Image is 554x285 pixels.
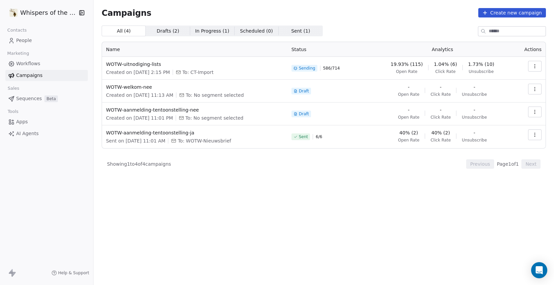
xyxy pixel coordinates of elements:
button: Whispers of the Wood [8,7,74,18]
a: AI Agents [5,128,88,139]
span: Campaigns [102,8,151,17]
span: WOTW-aanmelding-tentoonstelling-ja [106,129,283,136]
button: Next [521,159,541,169]
span: Unsubscribe [462,115,487,120]
a: SequencesBeta [5,93,88,104]
span: - [474,107,475,113]
span: Campaigns [16,72,42,79]
span: 1.04% (6) [434,61,457,68]
span: Created on [DATE] 11:13 AM [106,92,173,98]
span: Click Rate [430,92,451,97]
span: Created on [DATE] 2:15 PM [106,69,170,76]
span: WOTW-aanmelding-tentoonstelling-nee [106,107,283,113]
span: Whispers of the Wood [20,8,76,17]
span: Open Rate [398,92,419,97]
th: Name [102,42,287,57]
span: Drafts ( 2 ) [157,28,179,35]
span: - [408,84,410,90]
span: 40% (2) [431,129,450,136]
span: - [440,84,442,90]
button: Create new campaign [478,8,546,17]
span: Tools [5,107,21,117]
span: Open Rate [398,137,419,143]
span: - [474,84,475,90]
span: 586 / 714 [323,66,340,71]
th: Actions [513,42,546,57]
span: Page 1 of 1 [497,161,519,167]
span: Scheduled ( 0 ) [240,28,273,35]
span: Marketing [4,48,32,58]
span: People [16,37,32,44]
th: Analytics [372,42,514,57]
span: WOTW-uitnodiging-lists [106,61,283,68]
a: Campaigns [5,70,88,81]
span: Sales [5,83,22,93]
a: Apps [5,116,88,127]
span: Showing 1 to 4 of 4 campaigns [107,161,171,167]
span: Sending [299,66,315,71]
span: Help & Support [58,270,89,276]
img: WOTW-logo.jpg [9,9,18,17]
span: Sent on [DATE] 11:01 AM [106,137,165,144]
a: People [5,35,88,46]
span: Click Rate [430,115,451,120]
a: Workflows [5,58,88,69]
span: Draft [299,88,309,94]
span: Beta [44,95,58,102]
span: AI Agents [16,130,39,137]
span: Sent ( 1 ) [291,28,310,35]
span: Click Rate [435,69,455,74]
th: Status [287,42,372,57]
span: Unsubscribe [462,92,487,97]
span: - [474,129,475,136]
span: To: WOTW-Nieuwsbrief [178,137,231,144]
span: Sequences [16,95,42,102]
span: Workflows [16,60,40,67]
span: Open Rate [398,115,419,120]
span: To: No segment selected [185,115,243,121]
span: - [440,107,442,113]
button: Previous [466,159,494,169]
span: Unsubscribe [469,69,494,74]
span: 6 / 6 [316,134,322,139]
span: 1.73% (10) [468,61,494,68]
a: Help & Support [51,270,89,276]
span: Sent [299,134,308,139]
span: Apps [16,118,28,125]
span: 40% (2) [400,129,418,136]
span: In Progress ( 1 ) [195,28,230,35]
span: WOTW-welkom-nee [106,84,283,90]
span: Open Rate [396,69,418,74]
span: Draft [299,111,309,117]
span: - [408,107,410,113]
span: Unsubscribe [462,137,487,143]
span: 19.93% (115) [391,61,423,68]
span: Click Rate [430,137,451,143]
span: To: No segment selected [186,92,244,98]
div: Open Intercom Messenger [531,262,547,278]
span: Created on [DATE] 11:01 PM [106,115,173,121]
span: To: CT-Import [182,69,213,76]
span: Contacts [4,25,30,35]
